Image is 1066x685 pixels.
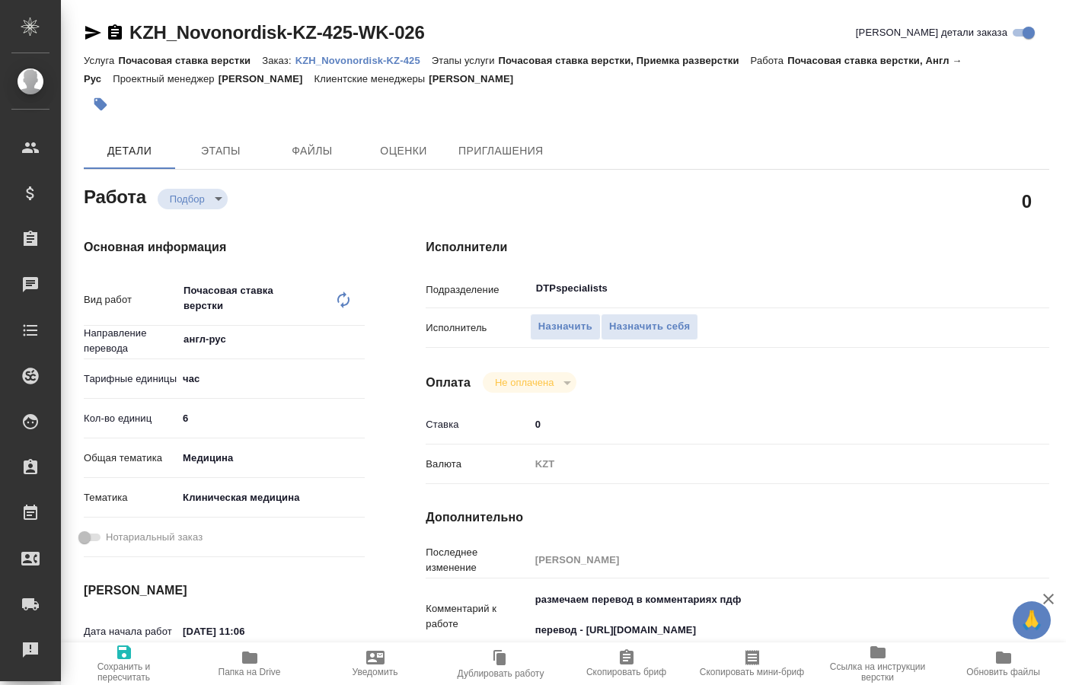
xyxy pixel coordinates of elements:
a: KZH_Novonordisk-KZ-425 [295,53,432,66]
input: ✎ Введи что-нибудь [530,413,997,435]
a: KZH_Novonordisk-KZ-425-WK-026 [129,22,425,43]
button: Назначить [530,314,601,340]
div: Подбор [158,189,228,209]
p: Проектный менеджер [113,73,218,84]
p: Ставка [426,417,529,432]
h4: Дополнительно [426,508,1049,527]
div: Медицина [177,445,365,471]
span: Назначить себя [609,318,690,336]
span: Уведомить [353,667,398,677]
span: Обновить файлы [966,667,1040,677]
div: Подбор [483,372,576,393]
p: [PERSON_NAME] [429,73,525,84]
h4: Основная информация [84,238,365,256]
p: Заказ: [262,55,295,66]
div: час [177,366,365,392]
p: KZH_Novonordisk-KZ-425 [295,55,432,66]
span: Приглашения [458,142,544,161]
h4: Оплата [426,374,471,392]
input: Пустое поле [530,549,997,571]
p: Кол-во единиц [84,411,177,426]
button: Папка на Drive [187,642,312,685]
h2: 0 [1022,188,1032,214]
p: Почасовая ставка верстки, Приемка разверстки [499,55,751,66]
span: Скопировать мини-бриф [700,667,804,677]
button: Не оплачена [490,376,558,389]
button: Open [989,287,992,290]
p: Работа [751,55,788,66]
h4: Исполнители [426,238,1049,256]
button: Сохранить и пересчитать [61,642,187,685]
button: 🙏 [1013,601,1051,639]
p: Тарифные единицы [84,371,177,387]
p: Исполнитель [426,320,529,336]
p: Общая тематика [84,451,177,466]
p: Направление перевода [84,326,177,356]
p: Почасовая ставка верстки [118,55,262,66]
p: Услуга [84,55,118,66]
button: Дублировать работу [438,642,563,685]
button: Подбор [165,193,209,205]
button: Open [356,338,359,341]
span: [PERSON_NAME] детали заказа [856,25,1007,40]
input: ✎ Введи что-нибудь [177,620,311,642]
span: Файлы [276,142,349,161]
p: [PERSON_NAME] [219,73,314,84]
span: Папка на Drive [219,667,281,677]
p: Подразделение [426,282,529,298]
p: Комментарий к работе [426,601,529,632]
p: Валюта [426,457,529,472]
p: Этапы услуги [432,55,499,66]
p: Последнее изменение [426,545,529,575]
button: Скопировать ссылку для ЯМессенджера [84,24,102,42]
div: Клиническая медицина [177,485,365,511]
button: Скопировать бриф [563,642,689,685]
button: Скопировать мини-бриф [689,642,815,685]
p: Тематика [84,490,177,505]
span: Детали [93,142,166,161]
h2: Работа [84,182,146,209]
textarea: размечаем перевод в комментариях пдф перевод - [URL][DOMAIN_NAME] [530,587,997,643]
p: Вид работ [84,292,177,307]
input: ✎ Введи что-нибудь [177,407,365,429]
p: Дата начала работ [84,624,177,639]
button: Добавить тэг [84,88,117,121]
span: Назначить [538,318,592,336]
button: Уведомить [312,642,438,685]
span: Оценки [367,142,440,161]
h4: [PERSON_NAME] [84,581,365,600]
button: Назначить себя [601,314,698,340]
span: 🙏 [1019,604,1045,636]
span: Скопировать бриф [586,667,666,677]
div: KZT [530,451,997,477]
span: Этапы [184,142,257,161]
button: Скопировать ссылку [106,24,124,42]
span: Нотариальный заказ [106,530,203,545]
button: Ссылка на инструкции верстки [815,642,940,685]
button: Обновить файлы [940,642,1066,685]
span: Ссылка на инструкции верстки [824,661,931,683]
span: Сохранить и пересчитать [70,661,177,683]
p: Клиентские менеджеры [314,73,429,84]
span: Дублировать работу [458,668,544,679]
